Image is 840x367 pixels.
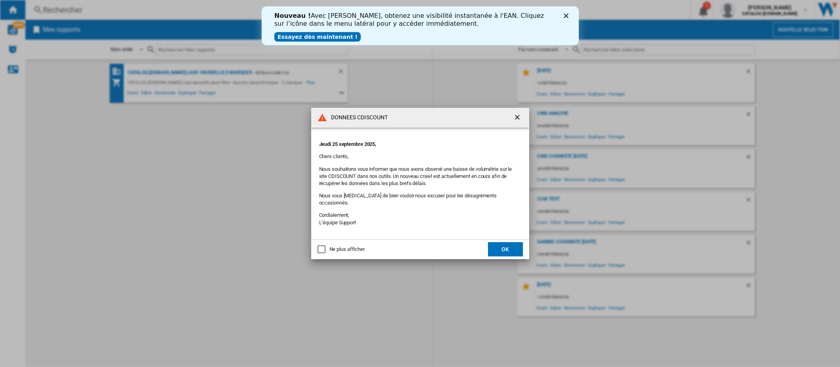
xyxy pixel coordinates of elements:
button: OK [488,242,523,256]
iframe: Intercom live chat bannière [262,6,579,45]
p: Chers clients, [319,153,521,160]
button: getI18NText('BUTTONS.CLOSE_DIALOG') [510,110,526,126]
div: Fermer [302,7,310,12]
strong: Jeudi 25 septembre 2025, [319,141,377,147]
p: Nous souhaitons vous informer que nous avons observé une baisse de volumétrie sur le site CDISCOU... [319,166,521,187]
ng-md-icon: getI18NText('BUTTONS.CLOSE_DIALOG') [513,113,523,123]
p: Cordialement, L’équipe Support [319,212,521,226]
div: Ne plus afficher [329,246,365,253]
h4: DONNEES CDISCOUNT [327,114,388,122]
md-checkbox: Ne plus afficher [318,246,365,253]
p: Nous vous [MEDICAL_DATA] de bien vouloir nous excuser pour les désagréments occasionnés. [319,192,521,206]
